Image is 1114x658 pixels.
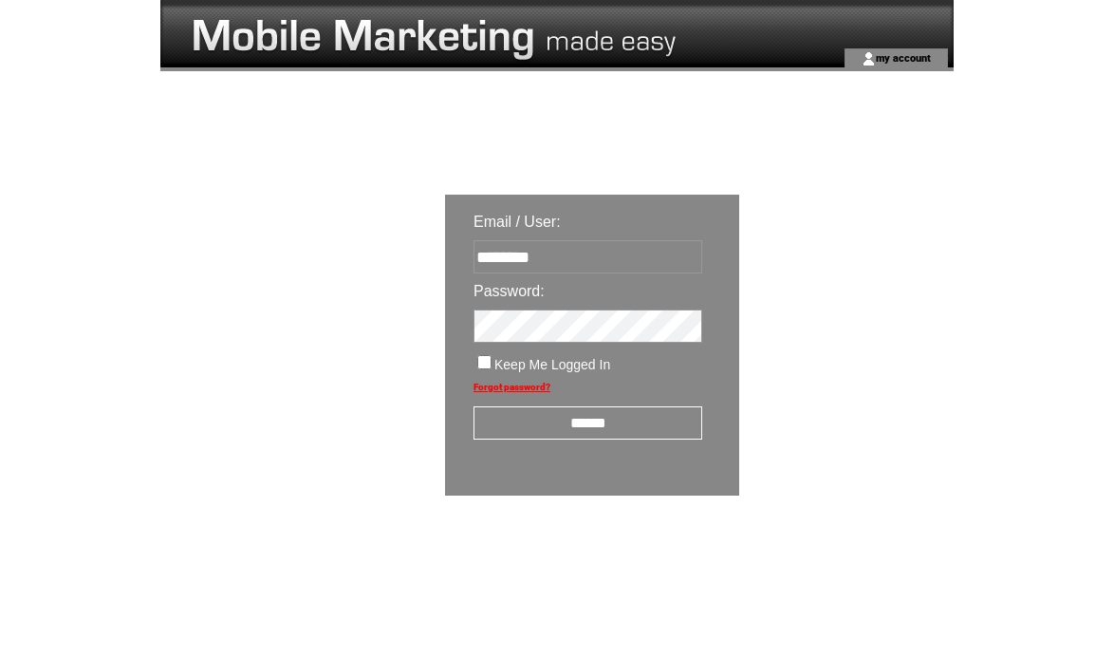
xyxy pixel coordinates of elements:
[862,51,876,66] img: account_icon.gif
[794,543,889,567] img: transparent.png
[473,214,561,230] span: Email / User:
[876,51,931,64] a: my account
[494,357,610,372] span: Keep Me Logged In
[473,283,545,299] span: Password:
[473,382,550,392] a: Forgot password?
